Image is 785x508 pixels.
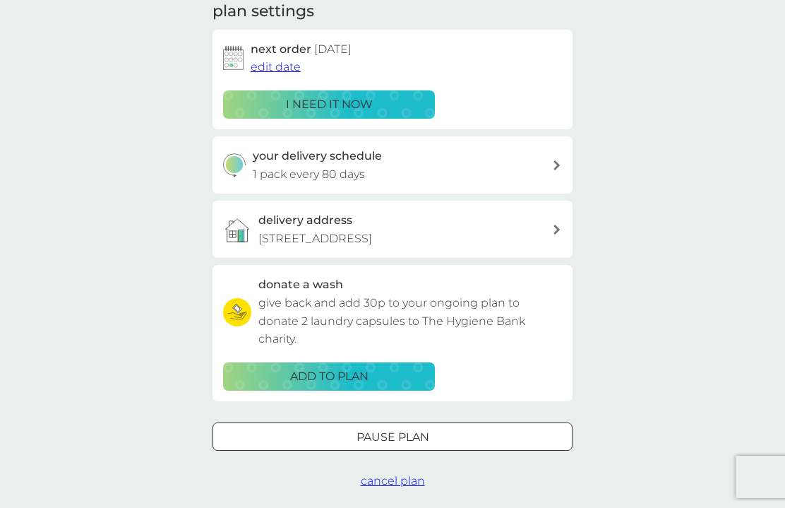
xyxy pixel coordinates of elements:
[253,147,382,165] h3: your delivery schedule
[212,136,573,194] button: your delivery schedule1 pack every 80 days
[361,472,425,490] button: cancel plan
[212,1,314,23] h2: plan settings
[253,165,365,184] p: 1 pack every 80 days
[290,367,368,386] p: ADD TO PLAN
[361,474,425,488] span: cancel plan
[223,90,435,119] button: i need it now
[258,294,562,348] p: give back and add 30p to your ongoing plan to donate 2 laundry capsules to The Hygiene Bank charity.
[223,362,435,391] button: ADD TO PLAN
[356,428,429,447] p: Pause plan
[212,201,573,258] a: delivery address[STREET_ADDRESS]
[286,95,373,114] p: i need it now
[314,42,352,56] span: [DATE]
[258,230,372,248] p: [STREET_ADDRESS]
[212,423,573,451] button: Pause plan
[258,211,352,230] h3: delivery address
[251,40,352,59] h2: next order
[251,60,301,73] span: edit date
[251,58,301,76] button: edit date
[258,276,343,294] h3: donate a wash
